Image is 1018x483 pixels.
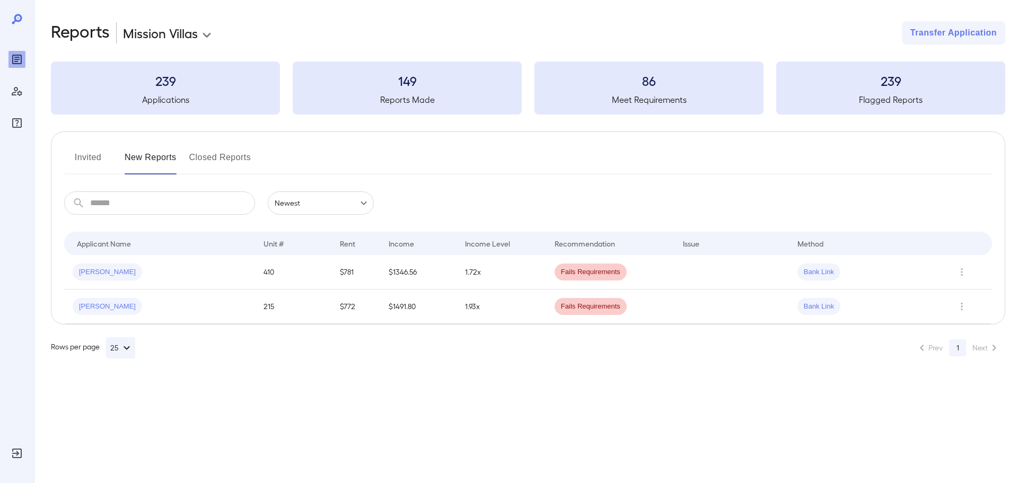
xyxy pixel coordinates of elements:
button: Row Actions [953,264,970,280]
td: $1491.80 [380,289,457,324]
div: Applicant Name [77,237,131,250]
span: Bank Link [797,302,840,312]
div: Income Level [465,237,510,250]
button: Row Actions [953,298,970,315]
h5: Applications [51,93,280,106]
td: $1346.56 [380,255,457,289]
div: FAQ [8,115,25,131]
div: Reports [8,51,25,68]
td: 215 [255,289,331,324]
div: Manage Users [8,83,25,100]
div: Rent [340,237,357,250]
h2: Reports [51,21,110,45]
h5: Reports Made [293,93,522,106]
button: New Reports [125,149,177,174]
span: Fails Requirements [555,302,627,312]
summary: 239Applications149Reports Made86Meet Requirements239Flagged Reports [51,62,1005,115]
h5: Meet Requirements [534,93,763,106]
h5: Flagged Reports [776,93,1005,106]
div: Unit # [264,237,284,250]
h3: 239 [776,72,1005,89]
span: [PERSON_NAME] [73,302,142,312]
div: Method [797,237,823,250]
td: $772 [331,289,380,324]
td: 410 [255,255,331,289]
button: Invited [64,149,112,174]
button: page 1 [949,339,966,356]
td: 1.72x [457,255,546,289]
p: Mission Villas [123,24,198,41]
span: [PERSON_NAME] [73,267,142,277]
div: Issue [683,237,700,250]
div: Income [389,237,414,250]
button: Closed Reports [189,149,251,174]
button: Transfer Application [902,21,1005,45]
span: Fails Requirements [555,267,627,277]
td: 1.93x [457,289,546,324]
nav: pagination navigation [911,339,1005,356]
h3: 239 [51,72,280,89]
div: Newest [268,191,374,215]
td: $781 [331,255,380,289]
div: Rows per page [51,337,135,358]
span: Bank Link [797,267,840,277]
h3: 149 [293,72,522,89]
div: Recommendation [555,237,615,250]
h3: 86 [534,72,763,89]
div: Log Out [8,445,25,462]
button: 25 [106,337,135,358]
